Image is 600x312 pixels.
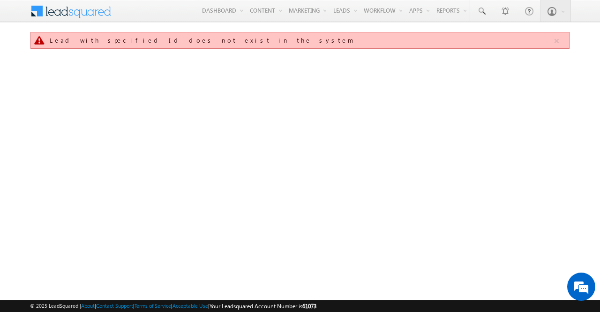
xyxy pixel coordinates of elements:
a: Contact Support [96,303,133,309]
span: © 2025 LeadSquared | | | | | [30,302,316,311]
a: About [81,303,95,309]
a: Terms of Service [135,303,171,309]
span: Your Leadsquared Account Number is [210,303,316,310]
a: Acceptable Use [172,303,208,309]
span: 61073 [302,303,316,310]
div: Lead with specified Id does not exist in the system [50,36,553,45]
